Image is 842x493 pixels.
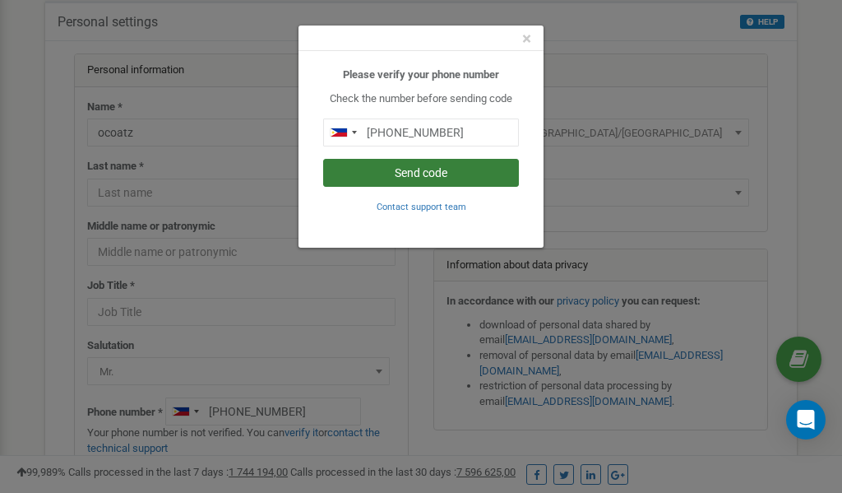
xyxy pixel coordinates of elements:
[323,119,519,147] input: 0905 123 4567
[786,400,826,440] div: Open Intercom Messenger
[323,159,519,187] button: Send code
[377,200,466,212] a: Contact support team
[343,68,499,81] b: Please verify your phone number
[323,91,519,107] p: Check the number before sending code
[522,30,531,48] button: Close
[324,119,362,146] div: Telephone country code
[377,202,466,212] small: Contact support team
[522,29,531,49] span: ×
